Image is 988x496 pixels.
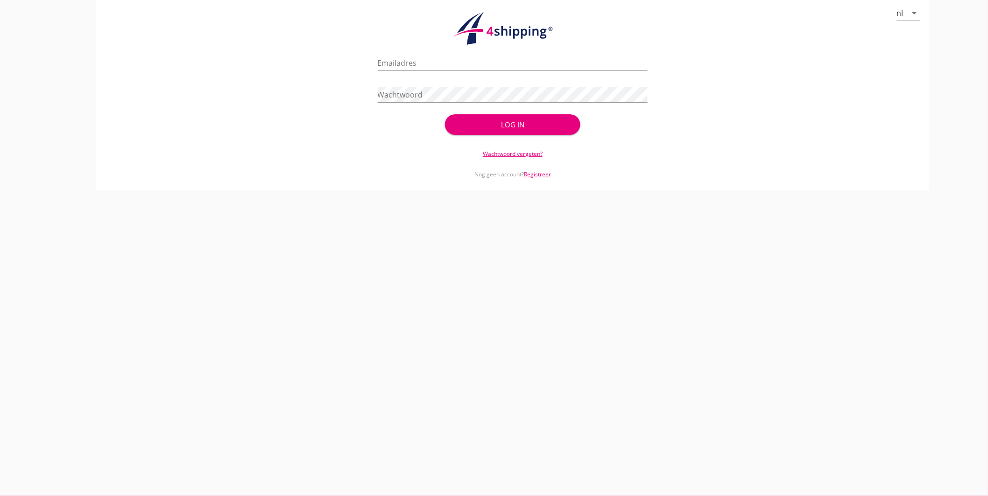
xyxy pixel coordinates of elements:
input: Emailadres [378,56,648,70]
button: Log in [445,114,580,135]
img: logo.1f945f1d.svg [452,11,573,46]
div: nl [897,9,903,17]
div: Nog geen account? [378,158,648,179]
a: Registreer [524,170,551,178]
i: arrow_drop_down [909,7,920,19]
a: Wachtwoord vergeten? [483,150,543,158]
div: Log in [460,119,565,130]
